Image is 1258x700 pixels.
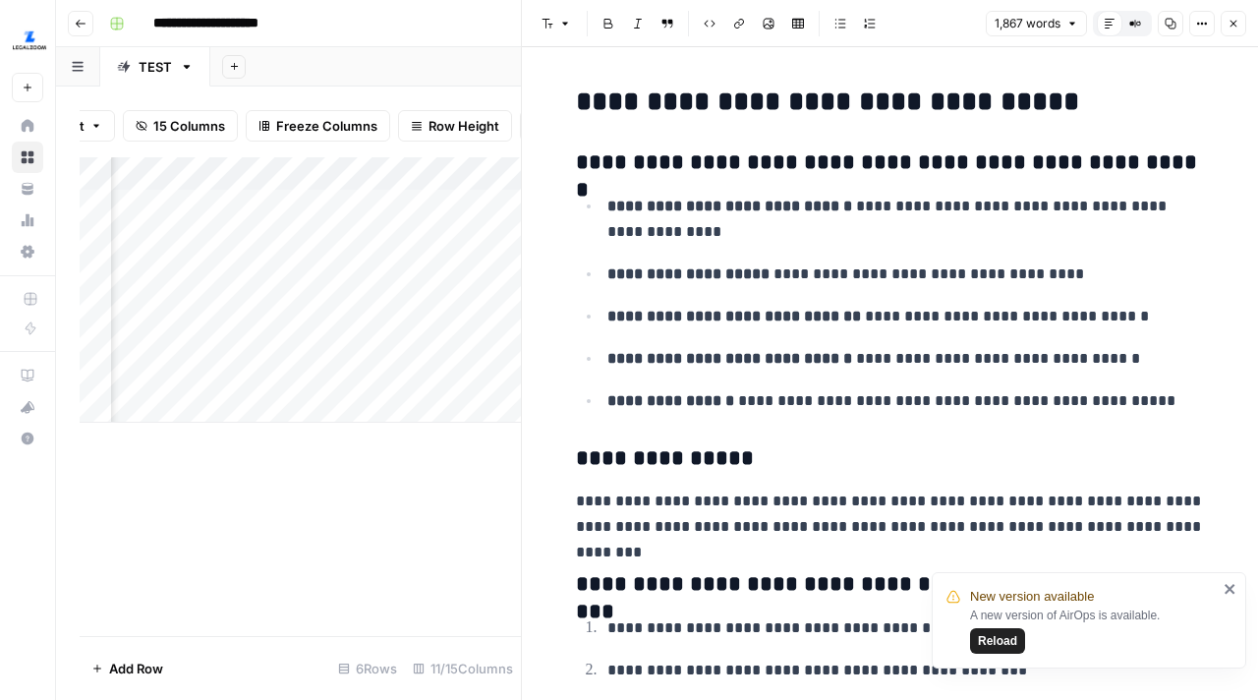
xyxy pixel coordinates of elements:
span: Reload [978,632,1017,650]
button: Row Height [398,110,512,142]
button: Add Row [80,653,175,684]
button: Workspace: LegalZoom [12,16,43,65]
button: 1,867 words [986,11,1087,36]
span: New version available [970,587,1094,607]
div: What's new? [13,392,42,422]
a: Your Data [12,173,43,204]
button: close [1224,581,1237,597]
span: Freeze Columns [276,116,377,136]
img: LegalZoom Logo [12,23,47,58]
a: Usage [12,204,43,236]
span: 1,867 words [995,15,1060,32]
div: 11/15 Columns [405,653,521,684]
button: Help + Support [12,423,43,454]
div: 6 Rows [330,653,405,684]
button: What's new? [12,391,43,423]
span: Row Height [429,116,499,136]
a: AirOps Academy [12,360,43,391]
span: 15 Columns [153,116,225,136]
button: Reload [970,628,1025,654]
button: Freeze Columns [246,110,390,142]
a: Settings [12,236,43,267]
div: A new version of AirOps is available. [970,607,1218,654]
div: TEST [139,57,172,77]
a: Home [12,110,43,142]
button: Sort [46,110,115,142]
button: 15 Columns [123,110,238,142]
span: Add Row [109,659,163,678]
a: Browse [12,142,43,173]
a: TEST [100,47,210,87]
